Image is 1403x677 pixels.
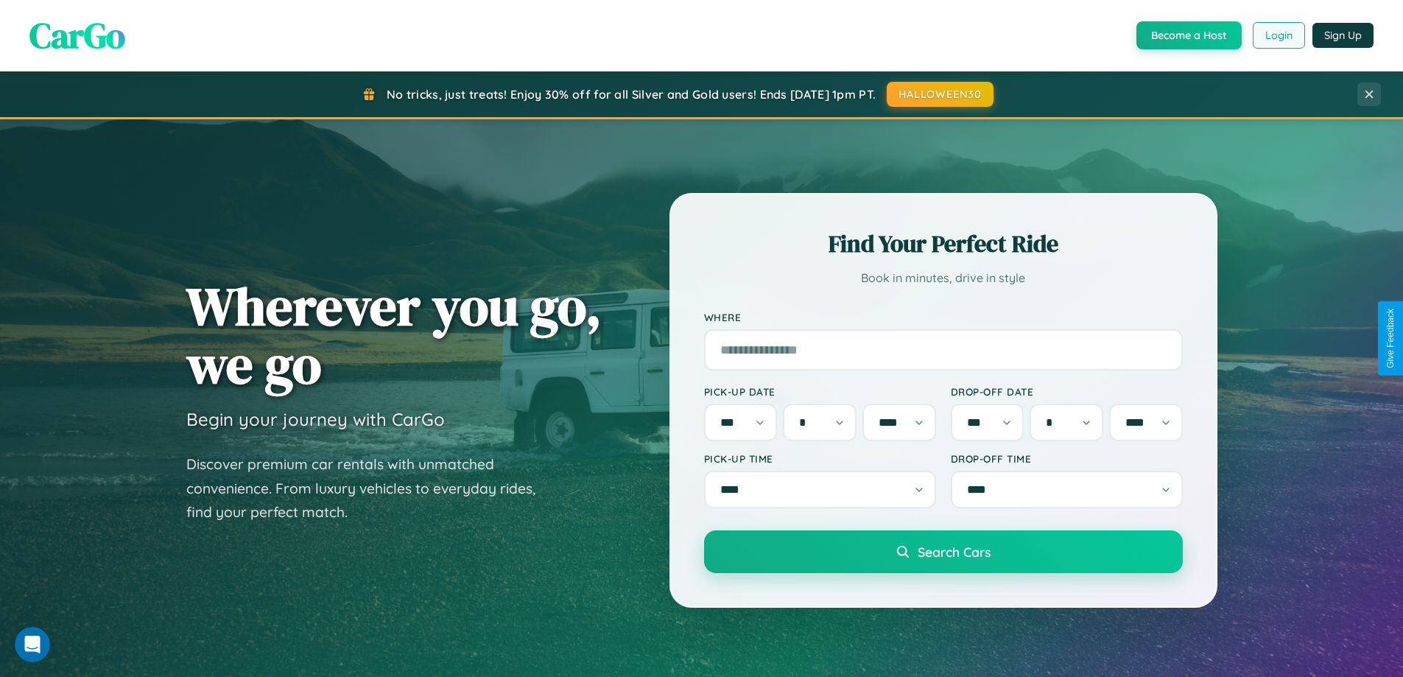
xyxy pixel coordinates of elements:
[186,408,445,430] h3: Begin your journey with CarGo
[15,627,50,662] iframe: Intercom live chat
[1136,21,1242,49] button: Become a Host
[186,277,602,393] h1: Wherever you go, we go
[704,530,1183,573] button: Search Cars
[387,87,876,102] span: No tricks, just treats! Enjoy 30% off for all Silver and Gold users! Ends [DATE] 1pm PT.
[704,385,936,398] label: Pick-up Date
[951,452,1183,465] label: Drop-off Time
[704,228,1183,260] h2: Find Your Perfect Ride
[704,311,1183,323] label: Where
[704,267,1183,289] p: Book in minutes, drive in style
[704,452,936,465] label: Pick-up Time
[29,11,125,60] span: CarGo
[1385,309,1396,368] div: Give Feedback
[887,82,994,107] button: HALLOWEEN30
[918,544,991,560] span: Search Cars
[951,385,1183,398] label: Drop-off Date
[1253,22,1305,49] button: Login
[1312,23,1374,48] button: Sign Up
[186,452,555,525] p: Discover premium car rentals with unmatched convenience. From luxury vehicles to everyday rides, ...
